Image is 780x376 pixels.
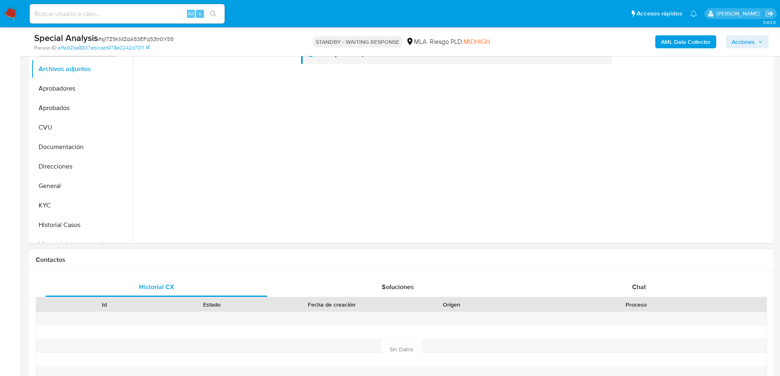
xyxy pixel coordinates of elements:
[637,9,682,18] span: Accesos rápidos
[31,215,133,235] button: Historial Casos
[31,137,133,157] button: Documentación
[312,36,403,48] p: STANDBY - WAITING RESPONSE
[406,37,427,46] div: MLA
[31,176,133,196] button: General
[320,50,383,58] div: No hay datos disponibles
[632,282,646,292] span: Chat
[717,10,763,17] p: abril.medzovich@mercadolibre.com
[31,98,133,118] button: Aprobados
[31,196,133,215] button: KYC
[732,35,755,48] span: Acciones
[430,37,490,46] span: Riesgo PLD:
[31,79,133,98] button: Aprobadores
[199,10,201,17] span: s
[271,300,392,309] div: Fecha de creación
[205,8,221,19] button: search-icon
[726,35,769,48] button: Acciones
[511,300,761,309] div: Proceso
[34,31,98,44] b: Special Analysis
[655,35,716,48] button: AML Data Collector
[403,300,500,309] div: Origen
[188,10,194,17] span: Alt
[31,59,133,79] button: Archivos adjuntos
[98,35,173,43] span: # sj17Z9KMZdA53EFq53tr0Y59
[31,235,133,254] button: Historial de conversaciones
[30,9,225,19] input: Buscar usuario o caso...
[31,157,133,176] button: Direcciones
[36,256,767,264] h1: Contactos
[763,19,776,26] span: 3.163.0
[661,35,711,48] b: AML Data Collector
[164,300,260,309] div: Estado
[31,118,133,137] button: CVU
[765,9,774,18] a: Salir
[464,37,490,46] span: MIDHIGH
[139,282,174,292] span: Historial CX
[34,44,56,52] b: Person ID
[58,44,149,52] a: e1fa92be8307ebccabf478e0242d7011
[382,282,414,292] span: Soluciones
[56,300,152,309] div: Id
[690,10,697,17] a: Notificaciones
